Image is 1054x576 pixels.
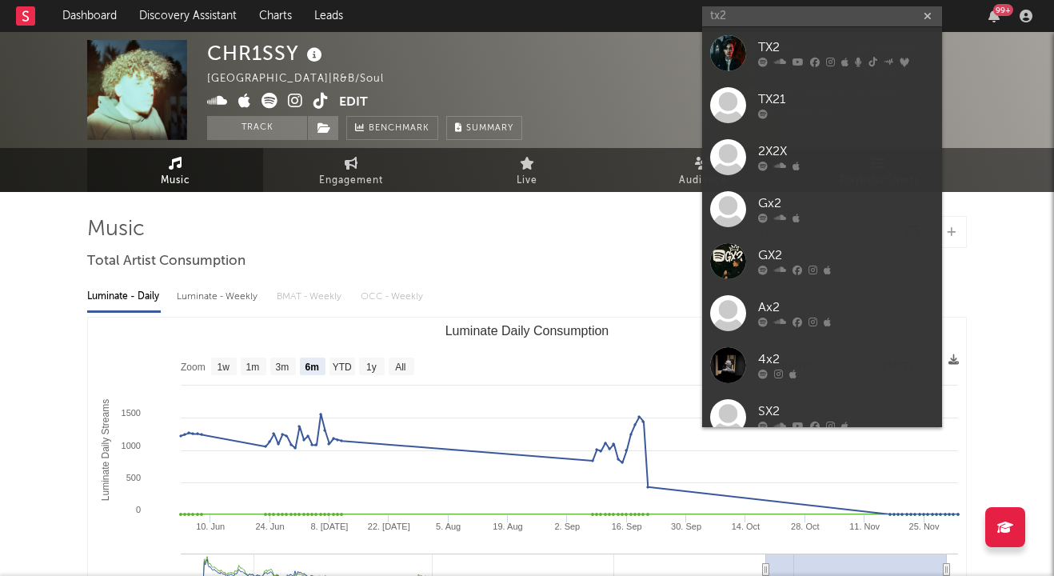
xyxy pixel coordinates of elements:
span: Audience [679,171,728,190]
text: 5. Aug [436,522,461,531]
a: Engagement [263,148,439,192]
button: 99+ [988,10,1000,22]
a: Music [87,148,263,192]
text: 28. Oct [791,522,819,531]
div: 2X2X [758,142,934,162]
text: 1y [366,362,377,373]
text: 6m [305,362,319,373]
text: 8. [DATE] [310,522,348,531]
a: 2X2X [702,131,942,183]
text: 16. Sep [612,522,642,531]
div: Gx2 [758,194,934,214]
button: Summary [446,116,522,140]
span: Engagement [319,171,383,190]
text: 30. Sep [671,522,701,531]
a: Ax2 [702,287,942,339]
text: 500 [126,473,141,482]
text: 10. Jun [196,522,225,531]
text: 24. Jun [255,522,284,531]
text: Luminate Daily Consumption [445,324,609,338]
a: GX2 [702,235,942,287]
text: 2. Sep [554,522,580,531]
a: TX21 [702,79,942,131]
a: SX2 [702,391,942,443]
div: TX21 [758,90,934,110]
text: 1500 [122,408,141,418]
span: Live [517,171,537,190]
div: [GEOGRAPHIC_DATA] | R&B/Soul [207,70,402,89]
a: Live [439,148,615,192]
div: 4x2 [758,350,934,370]
div: Luminate - Weekly [177,283,261,310]
div: SX2 [758,402,934,422]
div: GX2 [758,246,934,266]
a: Audience [615,148,791,192]
a: 4x2 [702,339,942,391]
text: 1m [246,362,260,373]
span: Music [161,171,190,190]
text: 22. [DATE] [368,522,410,531]
div: CHR1SSY [207,40,326,66]
input: Search for artists [702,6,942,26]
text: 19. Aug [493,522,522,531]
a: TX2 [702,27,942,79]
text: 25. Nov [909,522,940,531]
text: 1000 [122,441,141,450]
text: 14. Oct [732,522,760,531]
div: TX2 [758,38,934,58]
text: Luminate Daily Streams [100,399,111,501]
text: 3m [276,362,289,373]
div: Luminate - Daily [87,283,161,310]
span: Total Artist Consumption [87,252,246,271]
a: Gx2 [702,183,942,235]
text: 0 [136,505,141,514]
span: Benchmark [369,119,429,138]
div: 99 + [993,4,1013,16]
text: Zoom [181,362,206,373]
a: Benchmark [346,116,438,140]
button: Edit [339,93,368,113]
button: Track [207,116,307,140]
text: All [395,362,405,373]
span: Summary [466,124,513,133]
div: Ax2 [758,298,934,318]
text: 11. Nov [849,522,880,531]
text: 1w [217,362,230,373]
text: YTD [333,362,352,373]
